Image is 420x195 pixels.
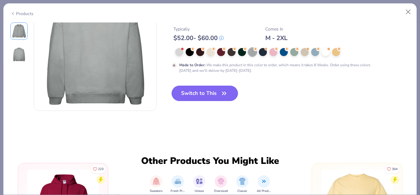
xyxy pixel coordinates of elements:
[193,175,205,193] button: filter button
[237,189,247,193] span: Classic
[150,175,163,193] div: filter for Sweaters
[236,175,248,193] div: filter for Classic
[217,178,224,185] img: Oversized Image
[195,189,204,193] span: Unisex
[174,178,181,185] img: Fresh Prints Image
[171,175,185,193] div: filter for Fresh Prints
[193,175,205,193] div: filter for Unisex
[265,34,287,42] div: M - 2XL
[179,63,205,67] strong: Made to Order :
[150,175,163,193] button: filter button
[265,26,287,32] div: Comes In
[179,62,381,73] div: We make this product in this color to order, which means it takes 8 Weeks. Order using these colo...
[257,189,271,193] span: All Products
[214,175,228,193] button: filter button
[173,26,224,32] div: Typically
[172,86,238,101] button: Switch to This
[171,175,185,193] button: filter button
[214,189,228,193] span: Oversized
[260,178,267,185] img: All Products Image
[150,189,163,193] span: Sweaters
[173,34,224,42] div: $ 52.00 - $ 60.00
[12,47,26,62] img: Back
[171,189,185,193] span: Fresh Prints
[91,165,106,173] button: Like
[98,168,104,171] span: 223
[402,6,414,18] button: Close
[10,10,34,17] div: Products
[392,168,398,171] span: 304
[236,175,248,193] button: filter button
[214,175,228,193] div: filter for Oversized
[257,175,271,193] div: filter for All Products
[137,156,283,167] div: Other Products You Might Like
[153,178,160,185] img: Sweaters Image
[196,178,203,185] img: Unisex Image
[12,24,26,39] img: Front
[257,175,271,193] button: filter button
[239,178,246,185] img: Classic Image
[385,165,400,173] button: Like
